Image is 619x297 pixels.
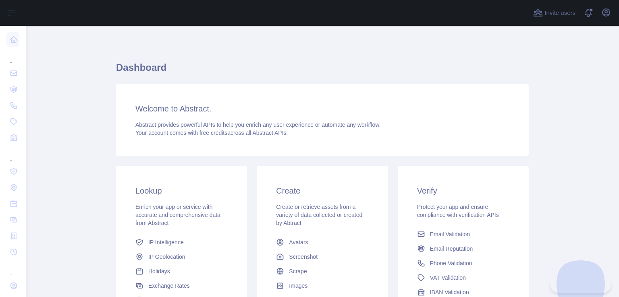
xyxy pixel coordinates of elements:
[289,253,318,261] span: Screenshot
[132,264,231,278] a: Holidays
[135,130,288,136] span: Your account comes with across all Abstract APIs.
[544,8,575,18] span: Invite users
[289,282,307,290] span: Images
[132,278,231,293] a: Exchange Rates
[289,238,308,246] span: Avatars
[414,241,513,256] a: Email Reputation
[132,235,231,250] a: IP Intelligence
[199,130,227,136] span: free credits
[6,261,19,277] div: ...
[276,185,368,196] h3: Create
[273,250,372,264] a: Screenshot
[135,185,228,196] h3: Lookup
[135,122,381,128] span: Abstract provides powerful APIs to help you enrich any user experience or automate any workflow.
[6,146,19,163] div: ...
[148,267,170,275] span: Holidays
[550,276,611,293] iframe: Toggle Customer Support
[276,204,362,226] span: Create or retrieve assets from a variety of data collected or created by Abtract
[430,274,466,282] span: VAT Validation
[289,267,307,275] span: Scrape
[273,278,372,293] a: Images
[417,204,499,218] span: Protect your app and ensure compliance with verification APIs
[414,270,513,285] a: VAT Validation
[135,103,509,114] h3: Welcome to Abstract.
[414,256,513,270] a: Phone Validation
[430,245,473,253] span: Email Reputation
[532,6,577,19] button: Invite users
[273,235,372,250] a: Avatars
[273,264,372,278] a: Scrape
[135,204,220,226] span: Enrich your app or service with accurate and comprehensive data from Abstract
[6,48,19,64] div: ...
[116,61,529,80] h1: Dashboard
[417,185,509,196] h3: Verify
[430,259,472,267] span: Phone Validation
[148,282,190,290] span: Exchange Rates
[148,238,184,246] span: IP Intelligence
[132,250,231,264] a: IP Geolocation
[430,230,470,238] span: Email Validation
[148,253,185,261] span: IP Geolocation
[430,288,469,296] span: IBAN Validation
[414,227,513,241] a: Email Validation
